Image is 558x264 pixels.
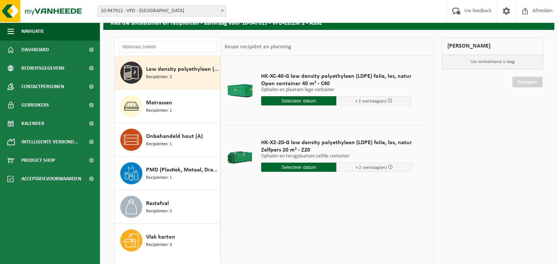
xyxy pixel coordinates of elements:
[118,41,217,52] input: Materiaal zoeken
[442,55,543,69] p: Uw winkelmand is leeg
[115,56,221,90] button: Low density polyethyleen (LDPE) folie, los, naturel Recipiënten: 2
[21,151,55,170] span: Product Shop
[221,38,295,56] div: Keuze recipiënt en planning
[21,114,44,133] span: Kalender
[146,199,169,208] span: Restafval
[21,133,79,151] span: Intelligente verbond...
[115,224,221,257] button: Vlak karton Recipiënten: 3
[261,73,412,80] span: HK-XC-40-G low density polyethyleen (LDPE) folie, los, natur
[146,208,172,215] span: Recipiënten: 5
[21,170,81,188] span: Acceptatievoorwaarden
[146,233,175,242] span: Vlak karton
[115,123,221,157] button: Onbehandeld hout (A) Recipiënten: 1
[261,163,337,172] input: Selecteer datum
[21,96,49,114] span: Gebruikers
[356,165,387,170] span: + 2 werkdag(en)
[261,139,412,146] span: HK-XZ-20-G low density polyethyleen (LDPE) folie, los, natur
[146,98,172,107] span: Matrassen
[146,166,218,174] span: PMD (Plastiek, Metaal, Drankkartons) (bedrijven)
[98,6,226,16] span: 10-947912 - VPD - ASSE
[21,41,49,59] span: Dashboard
[97,6,226,17] span: 10-947912 - VPD - ASSE
[261,154,412,159] p: Ophalen en terugplaatsen zelfde container
[146,242,172,249] span: Recipiënten: 3
[261,80,412,87] span: Open container 40 m³ - C40
[146,174,172,181] span: Recipiënten: 1
[21,59,65,77] span: Bedrijfsgegevens
[146,107,172,114] span: Recipiënten: 1
[146,74,172,81] span: Recipiënten: 2
[355,99,387,104] span: + 2 werkdag(en)
[146,132,203,141] span: Onbehandeld hout (A)
[261,96,336,105] input: Selecteer datum
[441,37,543,55] div: [PERSON_NAME]
[115,190,221,224] button: Restafval Recipiënten: 5
[261,87,412,93] p: Ophalen en plaatsen lege container
[261,146,412,154] span: Zelfpers 20 m³ - Z20
[146,141,172,148] span: Recipiënten: 1
[512,77,543,87] a: Doorgaan
[21,77,64,96] span: Contactpersonen
[115,157,221,190] button: PMD (Plastiek, Metaal, Drankkartons) (bedrijven) Recipiënten: 1
[21,22,44,41] span: Navigatie
[115,90,221,123] button: Matrassen Recipiënten: 1
[146,65,218,74] span: Low density polyethyleen (LDPE) folie, los, naturel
